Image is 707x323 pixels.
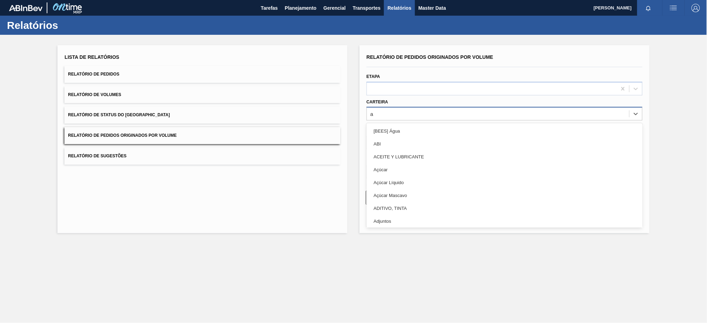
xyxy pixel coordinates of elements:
[64,107,340,124] button: Relatório de Status do [GEOGRAPHIC_DATA]
[367,176,643,189] div: Açúcar Líquido
[367,125,643,137] div: [BEES] Água
[366,191,501,205] button: Limpar
[68,112,170,117] span: Relatório de Status do [GEOGRAPHIC_DATA]
[367,163,643,176] div: Açúcar
[324,4,346,12] span: Gerencial
[7,21,131,29] h1: Relatórios
[353,4,381,12] span: Transportes
[367,150,643,163] div: ACEITE Y LUBRICANTE
[64,66,340,83] button: Relatório de Pedidos
[367,137,643,150] div: ABI
[692,4,700,12] img: Logout
[64,86,340,103] button: Relatório de Volumes
[261,4,278,12] span: Tarefas
[637,3,660,13] button: Notificações
[367,100,388,104] label: Carteira
[285,4,316,12] span: Planejamento
[68,153,126,158] span: Relatório de Sugestões
[367,215,643,228] div: Adjuntos
[64,127,340,144] button: Relatório de Pedidos Originados por Volume
[387,4,411,12] span: Relatórios
[68,92,121,97] span: Relatório de Volumes
[367,74,380,79] label: Etapa
[64,54,119,60] span: Lista de Relatórios
[669,4,678,12] img: userActions
[9,5,43,11] img: TNhmsLtSVTkK8tSr43FrP2fwEKptu5GPRR3wAAAABJRU5ErkJggg==
[68,133,177,138] span: Relatório de Pedidos Originados por Volume
[418,4,446,12] span: Master Data
[367,54,493,60] span: Relatório de Pedidos Originados por Volume
[367,202,643,215] div: ADITIVO, TINTA
[64,148,340,165] button: Relatório de Sugestões
[68,72,119,77] span: Relatório de Pedidos
[367,189,643,202] div: Açúcar Mascavo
